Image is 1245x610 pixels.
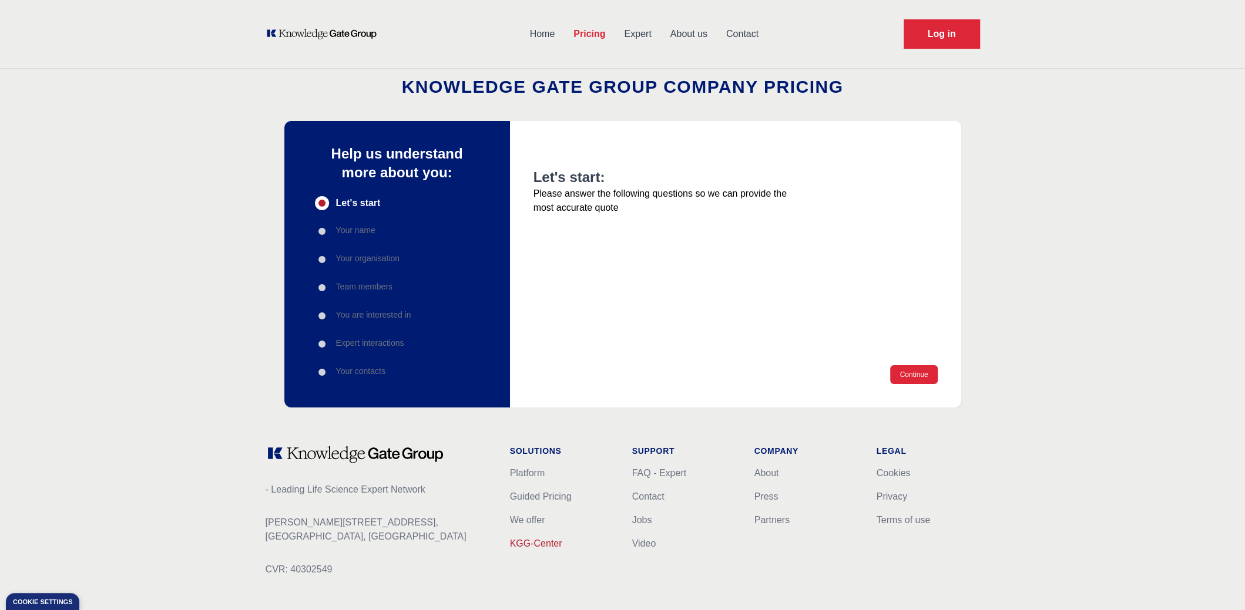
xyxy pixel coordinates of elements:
p: Please answer the following questions so we can provide the most accurate quote [533,187,797,215]
a: Home [521,19,565,49]
h1: Company [754,445,858,457]
div: Progress [315,196,479,379]
a: Platform [510,468,545,478]
a: Pricing [564,19,615,49]
iframe: Chat Widget [1186,554,1245,610]
a: Contact [632,491,665,501]
p: Your name [336,224,375,236]
a: Press [754,491,778,501]
span: Let's start [336,196,381,210]
div: Cookie settings [13,599,72,605]
a: Privacy [877,491,907,501]
a: Jobs [632,515,652,525]
a: Expert [615,19,660,49]
p: - Leading Life Science Expert Network [266,483,491,497]
a: Video [632,538,656,548]
p: Help us understand more about you: [315,144,479,182]
p: Expert interactions [336,337,404,349]
a: Request Demo [904,19,980,49]
p: [PERSON_NAME][STREET_ADDRESS], [GEOGRAPHIC_DATA], [GEOGRAPHIC_DATA] [266,515,491,544]
a: KGG-Center [510,538,562,548]
h1: Legal [877,445,980,457]
a: KOL Knowledge Platform: Talk to Key External Experts (KEE) [266,28,385,40]
p: You are interested in [336,309,411,321]
h1: Solutions [510,445,613,457]
p: Your contacts [336,365,385,377]
a: Terms of use [877,515,931,525]
a: Cookies [877,468,911,478]
a: About us [661,19,717,49]
p: CVR: 40302549 [266,562,491,577]
a: FAQ - Expert [632,468,686,478]
a: Contact [717,19,768,49]
a: About [754,468,779,478]
a: Guided Pricing [510,491,572,501]
a: We offer [510,515,545,525]
p: Your organisation [336,252,400,264]
p: Team members [336,281,392,292]
button: Continue [890,365,937,384]
h2: Let's start: [533,168,797,187]
a: Partners [754,515,790,525]
h1: Support [632,445,736,457]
